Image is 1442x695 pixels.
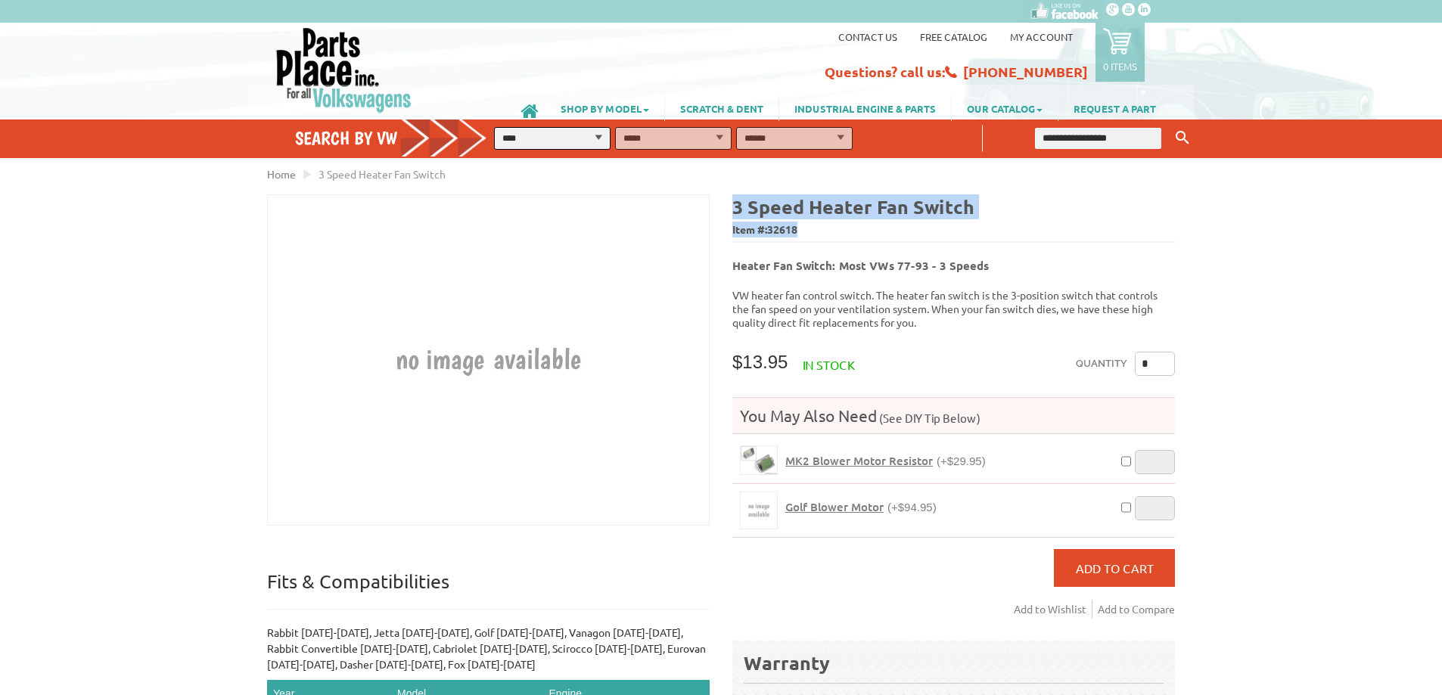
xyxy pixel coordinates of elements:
[732,352,788,372] span: $13.95
[665,95,778,121] a: SCRATCH & DENT
[740,492,778,529] a: Golf Blower Motor
[267,167,296,181] a: Home
[877,411,980,425] span: (See DIY Tip Below)
[1171,126,1194,150] button: Keyword Search
[295,127,502,149] h4: Search by VW
[319,167,446,181] span: 3 Speed Heater Fan Switch
[1103,60,1137,73] p: 0 items
[324,195,654,525] img: 3 Speed Heater Fan Switch
[275,26,413,113] img: Parts Place Inc!
[741,492,777,529] img: Golf Blower Motor
[920,30,987,43] a: Free Catalog
[887,501,937,513] span: (+$94.95)
[1014,600,1092,619] a: Add to Wishlist
[785,499,884,514] span: Golf Blower Motor
[1010,30,1073,43] a: My Account
[267,569,710,610] p: Fits & Compatibilities
[732,405,1175,426] h4: You May Also Need
[767,222,797,236] span: 32618
[740,445,778,475] a: MK2 Blower Motor Resistor
[545,95,664,121] a: SHOP BY MODEL
[952,95,1058,121] a: OUR CATALOG
[732,194,974,219] b: 3 Speed Heater Fan Switch
[741,446,777,474] img: MK2 Blower Motor Resistor
[267,625,710,672] p: Rabbit [DATE]-[DATE], Jetta [DATE]-[DATE], Golf [DATE]-[DATE], Vanagon [DATE]-[DATE], Rabbit Conv...
[732,219,1175,241] span: Item #:
[803,357,855,372] span: In stock
[779,95,951,121] a: INDUSTRIAL ENGINE & PARTS
[838,30,897,43] a: Contact us
[1054,549,1175,587] button: Add to Cart
[785,453,933,468] span: MK2 Blower Motor Resistor
[732,288,1175,329] p: VW heater fan control switch. The heater fan switch is the 3-position switch that controls the fa...
[1058,95,1171,121] a: REQUEST A PART
[1076,352,1127,376] label: Quantity
[1098,600,1175,619] a: Add to Compare
[744,650,1164,675] div: Warranty
[785,454,986,468] a: MK2 Blower Motor Resistor(+$29.95)
[732,258,989,273] b: Heater Fan Switch: Most VWs 77-93 - 3 Speeds
[1095,23,1145,82] a: 0 items
[785,500,937,514] a: Golf Blower Motor(+$94.95)
[937,455,986,467] span: (+$29.95)
[1076,560,1154,576] span: Add to Cart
